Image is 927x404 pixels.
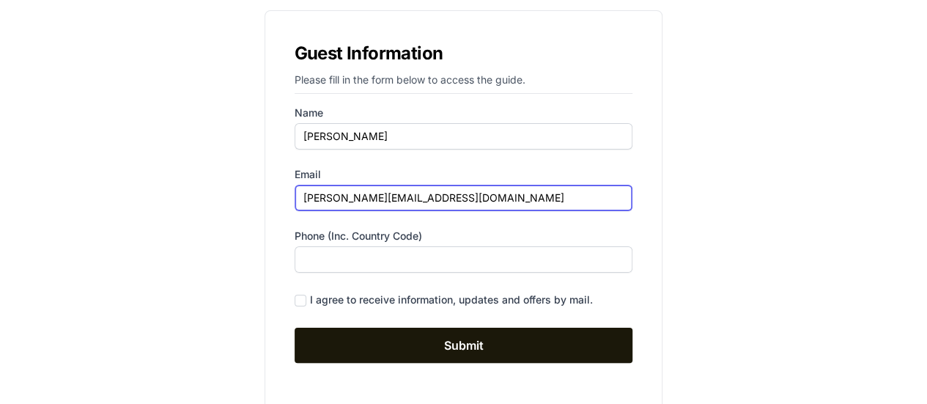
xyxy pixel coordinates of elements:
div: I agree to receive information, updates and offers by mail. [310,293,593,307]
h1: Guest Information [295,40,633,67]
label: Phone (inc. country code) [295,229,633,243]
p: Please fill in the form below to access the guide. [295,73,633,94]
input: Submit [295,328,633,363]
label: Email [295,167,633,182]
label: Name [295,106,633,120]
